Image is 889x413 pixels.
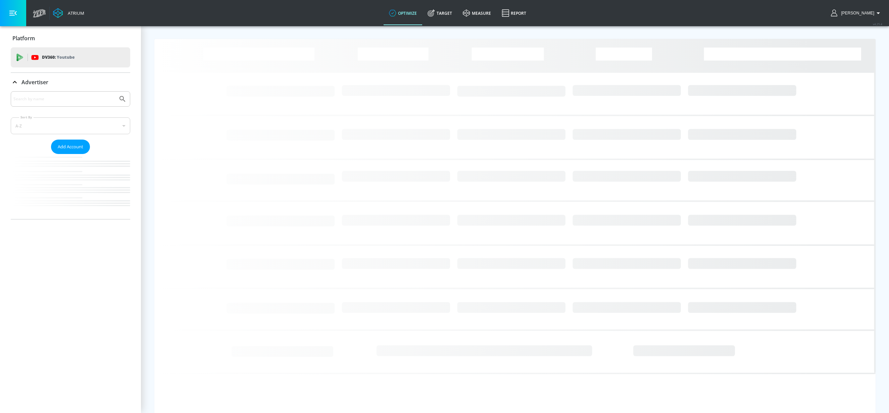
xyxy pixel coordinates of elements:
[42,54,75,61] p: DV360:
[65,10,84,16] div: Atrium
[11,117,130,134] div: A-Z
[13,95,115,103] input: Search by name
[422,1,457,25] a: Target
[873,22,882,26] span: v 4.25.4
[53,8,84,18] a: Atrium
[19,115,34,119] label: Sort By
[831,9,882,17] button: [PERSON_NAME]
[384,1,422,25] a: optimize
[11,47,130,67] div: DV360: Youtube
[11,154,130,219] nav: list of Advertiser
[457,1,496,25] a: measure
[51,140,90,154] button: Add Account
[496,1,532,25] a: Report
[57,54,75,61] p: Youtube
[21,79,48,86] p: Advertiser
[11,29,130,48] div: Platform
[12,35,35,42] p: Platform
[11,91,130,219] div: Advertiser
[11,73,130,92] div: Advertiser
[58,143,83,151] span: Add Account
[838,11,874,15] span: login as: ashley.jan@zefr.com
